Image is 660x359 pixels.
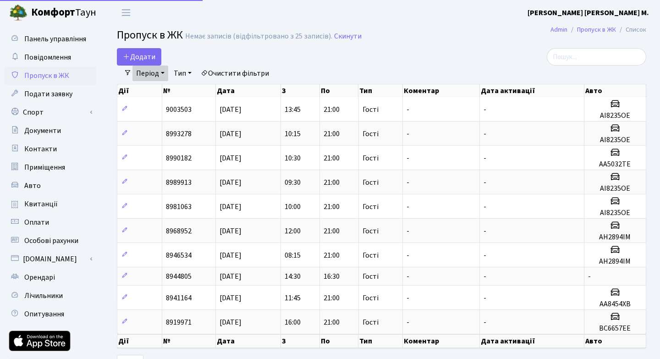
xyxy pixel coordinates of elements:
span: Гості [363,203,379,210]
span: [DATE] [220,129,242,139]
a: [DOMAIN_NAME] [5,250,96,268]
a: [PERSON_NAME] [PERSON_NAME] М. [528,7,649,18]
span: Пропуск в ЖК [117,27,183,43]
span: 09:30 [285,177,301,188]
a: Опитування [5,305,96,323]
span: - [484,177,486,188]
a: Панель управління [5,30,96,48]
th: З [281,334,320,348]
th: Дата [216,334,281,348]
a: Контакти [5,140,96,158]
span: Подати заявку [24,89,72,99]
a: Приміщення [5,158,96,177]
h5: BC6657EE [588,324,642,333]
span: - [484,226,486,236]
li: Список [616,25,646,35]
span: Орендарі [24,272,55,282]
th: Дата активації [480,84,584,97]
span: 8941164 [166,293,192,303]
span: Гості [363,294,379,302]
span: - [407,250,409,260]
span: 8968952 [166,226,192,236]
span: [DATE] [220,226,242,236]
th: Авто [584,334,646,348]
span: 16:00 [285,317,301,327]
span: 8981063 [166,202,192,212]
span: [DATE] [220,250,242,260]
span: [DATE] [220,202,242,212]
span: 12:00 [285,226,301,236]
th: Тип [358,334,402,348]
a: Документи [5,122,96,140]
th: Коментар [403,84,480,97]
span: 10:15 [285,129,301,139]
span: 8990182 [166,153,192,163]
span: Гості [363,130,379,138]
span: - [588,271,591,282]
a: Квитанції [5,195,96,213]
span: - [484,293,486,303]
span: - [407,105,409,115]
span: Контакти [24,144,57,154]
span: Панель управління [24,34,86,44]
span: - [484,250,486,260]
th: По [320,84,359,97]
span: 10:30 [285,153,301,163]
h5: AI8235OE [588,184,642,193]
span: - [484,271,486,282]
span: Гості [363,155,379,162]
th: З [281,84,320,97]
span: Квитанції [24,199,58,209]
th: № [162,84,216,97]
h5: AA5032TE [588,160,642,169]
th: Дії [117,334,162,348]
a: Авто [5,177,96,195]
span: Гості [363,273,379,280]
span: 9003503 [166,105,192,115]
span: Документи [24,126,61,136]
th: № [162,334,216,348]
span: [DATE] [220,293,242,303]
a: Додати [117,48,161,66]
span: Гості [363,179,379,186]
span: [DATE] [220,177,242,188]
span: 21:00 [324,129,340,139]
span: 8989913 [166,177,192,188]
th: Авто [584,84,646,97]
span: Оплати [24,217,49,227]
span: 08:15 [285,250,301,260]
span: 21:00 [324,293,340,303]
span: 10:00 [285,202,301,212]
nav: breadcrumb [537,20,660,39]
b: Комфорт [31,5,75,20]
a: Тип [170,66,195,81]
button: Переключити навігацію [115,5,137,20]
span: Гості [363,252,379,259]
span: [DATE] [220,105,242,115]
span: - [407,202,409,212]
th: По [320,334,359,348]
a: Подати заявку [5,85,96,103]
span: Додати [123,52,155,62]
a: Очистити фільтри [197,66,273,81]
a: Пропуск в ЖК [577,25,616,34]
span: - [484,129,486,139]
span: - [484,202,486,212]
img: logo.png [9,4,27,22]
h5: AI8235OE [588,209,642,217]
th: Коментар [403,334,480,348]
span: Гості [363,227,379,235]
span: Опитування [24,309,64,319]
th: Дата активації [480,334,584,348]
span: 13:45 [285,105,301,115]
span: 21:00 [324,226,340,236]
span: 21:00 [324,250,340,260]
th: Дії [117,84,162,97]
span: - [484,105,486,115]
span: 21:00 [324,317,340,327]
th: Дата [216,84,281,97]
span: 14:30 [285,271,301,282]
span: 16:30 [324,271,340,282]
span: - [407,177,409,188]
span: 8944805 [166,271,192,282]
